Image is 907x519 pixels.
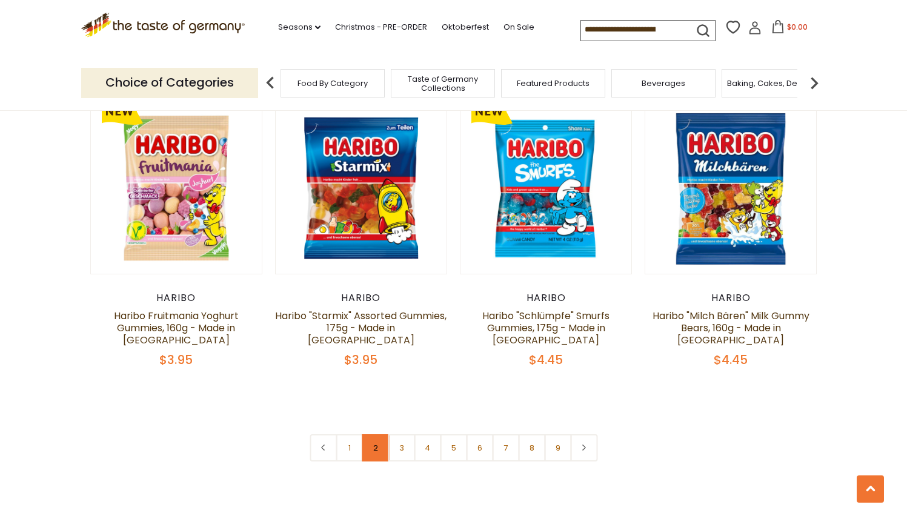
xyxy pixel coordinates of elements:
span: $3.95 [159,351,193,368]
a: Haribo "Schlümpfe" Smurfs Gummies, 175g - Made in [GEOGRAPHIC_DATA] [482,309,610,347]
a: 3 [388,434,415,461]
a: Taste of Germany Collections [394,74,491,93]
button: $0.00 [764,20,816,38]
span: $3.95 [344,351,377,368]
img: Haribo "Milch Bären" Milk Gummy Bears, 160g - Made in Germany [645,102,817,274]
a: Oktoberfest [442,21,489,34]
div: Haribo [275,292,448,304]
a: 2 [362,434,389,461]
a: Christmas - PRE-ORDER [335,21,427,34]
a: On Sale [503,21,534,34]
a: Featured Products [517,79,590,88]
a: 6 [466,434,493,461]
a: 4 [414,434,441,461]
img: previous arrow [258,71,282,95]
img: next arrow [802,71,826,95]
span: $4.45 [714,351,748,368]
a: Baking, Cakes, Desserts [727,79,821,88]
div: Haribo [460,292,633,304]
div: Haribo [645,292,817,304]
a: Haribo "Starmix" Assorted Gummies, 175g - Made in [GEOGRAPHIC_DATA] [275,309,447,347]
img: Haribo "Schlümpfe" Smurfs Gummies, 175g - Made in Germany [460,102,632,274]
span: $0.00 [787,22,808,32]
p: Choice of Categories [81,68,258,98]
a: 1 [336,434,363,461]
a: 8 [518,434,545,461]
a: Food By Category [297,79,368,88]
span: $4.45 [529,351,563,368]
a: 5 [440,434,467,461]
a: Seasons [278,21,321,34]
img: Haribo Fruitmania Yoghurt Gummies, 160g - Made in Germany [91,102,262,274]
img: Haribo "Starmix" Assorted Gummies, 175g - Made in Germany [276,102,447,274]
a: Haribo Fruitmania Yoghurt Gummies, 160g - Made in [GEOGRAPHIC_DATA] [114,309,239,347]
a: 7 [492,434,519,461]
a: Beverages [642,79,685,88]
a: 9 [544,434,571,461]
a: Haribo "Milch Bären" Milk Gummy Bears, 160g - Made in [GEOGRAPHIC_DATA] [653,309,809,347]
div: Haribo [90,292,263,304]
